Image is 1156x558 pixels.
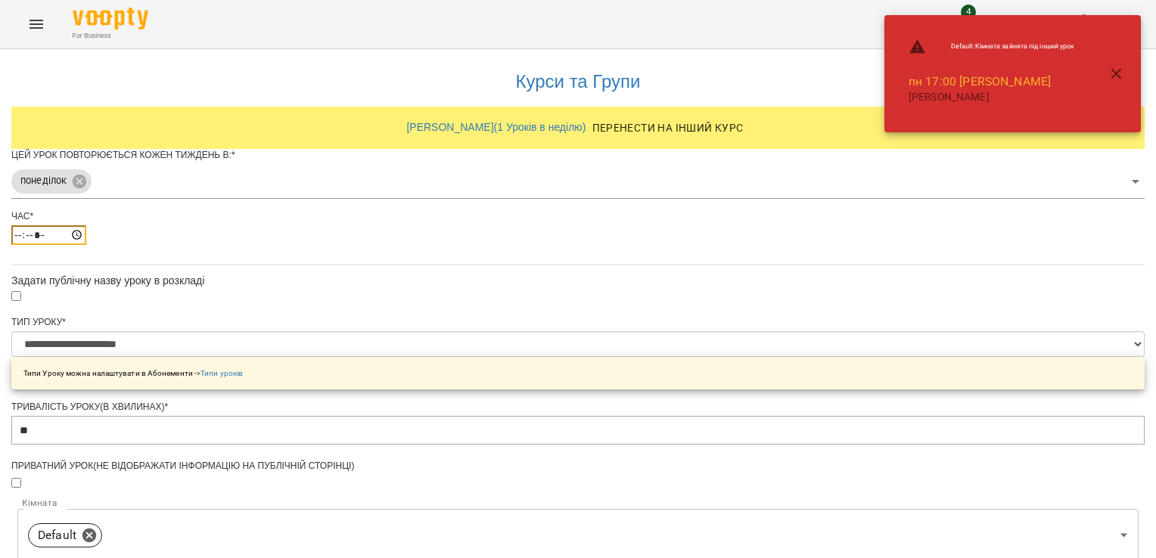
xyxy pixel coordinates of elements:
[11,316,1145,329] div: Тип Уроку
[11,149,1145,162] div: Цей урок повторюється кожен тиждень в:
[11,165,1145,199] div: понеділок
[11,460,1145,473] div: Приватний урок(не відображати інформацію на публічній сторінці)
[11,210,1145,223] div: Час
[961,5,976,20] span: 4
[73,8,148,29] img: Voopty Logo
[11,273,1145,288] div: Задати публічну назву уроку в розкладі
[11,169,92,194] div: понеділок
[28,523,102,547] div: Default
[11,174,76,188] span: понеділок
[23,367,243,379] p: Типи Уроку можна налаштувати в Абонементи ->
[19,72,1137,91] h3: Курси та Групи
[200,369,243,377] a: Типи уроків
[586,114,750,141] button: Перенести на інший курс
[897,32,1087,62] li: Default : Кімната зайнята під інший урок
[909,74,1051,88] a: пн 17:00 [PERSON_NAME]
[73,31,148,41] span: For Business
[909,90,1075,105] p: [PERSON_NAME]
[11,401,1145,414] div: Тривалість уроку(в хвилинах)
[18,6,54,42] button: Menu
[406,121,586,133] a: [PERSON_NAME] ( 1 Уроків в неділю )
[592,119,744,137] span: Перенести на інший курс
[38,526,76,544] p: Default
